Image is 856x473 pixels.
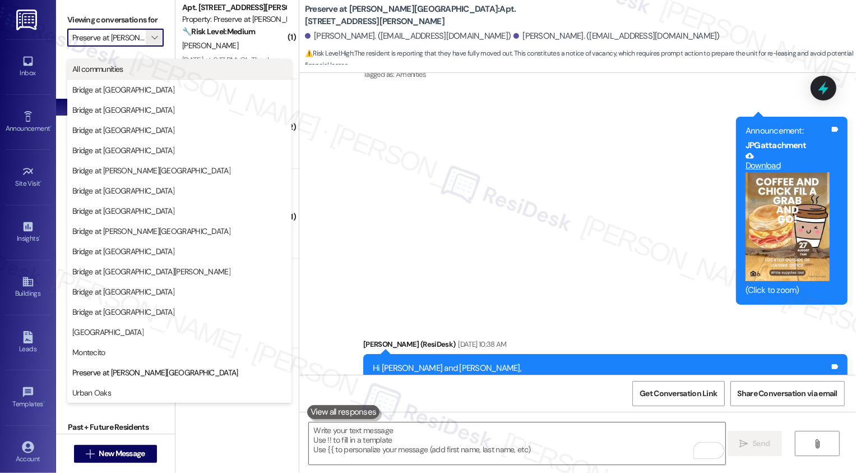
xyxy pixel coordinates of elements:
[813,439,821,448] i: 
[72,306,174,318] span: Bridge at [GEOGRAPHIC_DATA]
[56,319,175,330] div: Residents
[74,445,157,463] button: New Message
[182,55,284,65] div: [DATE] at 6:17 PM: Ok Thank you
[6,328,50,358] a: Leads
[56,421,175,433] div: Past + Future Residents
[56,217,175,228] div: Prospects
[305,30,511,42] div: [PERSON_NAME]. ([EMAIL_ADDRESS][DOMAIN_NAME])
[6,52,50,82] a: Inbox
[72,205,174,217] span: Bridge at [GEOGRAPHIC_DATA]
[72,29,146,47] input: All communities
[305,3,529,27] b: Preserve at [PERSON_NAME][GEOGRAPHIC_DATA]: Apt. [STREET_ADDRESS][PERSON_NAME]
[6,272,50,302] a: Buildings
[746,284,830,296] div: (Click to zoom)
[99,448,145,460] span: New Message
[305,49,353,58] strong: ⚠️ Risk Level: High
[746,125,830,137] div: Announcement:
[309,423,725,465] textarea: To enrich screen reader interactions, please activate Accessibility in Grammarly extension settings
[39,233,40,241] span: •
[6,217,50,247] a: Insights •
[86,449,94,458] i: 
[396,70,426,79] span: Amenities
[6,438,50,468] a: Account
[151,33,158,42] i: 
[6,162,50,192] a: Site Visit •
[363,66,848,82] div: Tagged as:
[43,398,45,406] span: •
[72,84,174,95] span: Bridge at [GEOGRAPHIC_DATA]
[40,178,42,186] span: •
[746,140,806,151] b: JPG attachment
[16,10,39,30] img: ResiDesk Logo
[182,2,286,13] div: Apt. [STREET_ADDRESS][PERSON_NAME]
[67,11,164,29] label: Viewing conversations for
[50,123,52,131] span: •
[456,338,507,350] div: [DATE] 10:38 AM
[6,383,50,413] a: Templates •
[182,40,238,50] span: [PERSON_NAME]
[730,381,845,406] button: Share Conversation via email
[728,431,782,456] button: Send
[72,246,174,257] span: Bridge at [GEOGRAPHIC_DATA]
[72,104,174,116] span: Bridge at [GEOGRAPHIC_DATA]
[72,145,174,156] span: Bridge at [GEOGRAPHIC_DATA]
[746,172,830,281] button: Zoom image
[72,266,230,277] span: Bridge at [GEOGRAPHIC_DATA][PERSON_NAME]
[72,286,174,297] span: Bridge at [GEOGRAPHIC_DATA]
[513,30,720,42] div: [PERSON_NAME]. ([EMAIL_ADDRESS][DOMAIN_NAME])
[72,347,105,358] span: Montecito
[182,13,286,25] div: Property: Preserve at [PERSON_NAME][GEOGRAPHIC_DATA]
[739,439,748,448] i: 
[738,388,838,399] span: Share Conversation via email
[632,381,724,406] button: Get Conversation Link
[72,185,174,196] span: Bridge at [GEOGRAPHIC_DATA]
[305,48,856,72] span: : The resident is reporting that they have fully moved out. This constitutes a notice of vacancy,...
[72,63,123,75] span: All communities
[363,338,848,354] div: [PERSON_NAME] (ResiDesk)
[182,26,255,36] strong: 🔧 Risk Level: Medium
[752,438,770,449] span: Send
[72,327,144,338] span: [GEOGRAPHIC_DATA]
[746,151,830,171] a: Download
[56,63,175,75] div: Prospects + Residents
[640,388,717,399] span: Get Conversation Link
[72,165,230,176] span: Bridge at [PERSON_NAME][GEOGRAPHIC_DATA]
[72,125,174,136] span: Bridge at [GEOGRAPHIC_DATA]
[72,387,111,398] span: Urban Oaks
[72,226,230,237] span: Bridge at [PERSON_NAME][GEOGRAPHIC_DATA]
[72,367,238,378] span: Preserve at [PERSON_NAME][GEOGRAPHIC_DATA]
